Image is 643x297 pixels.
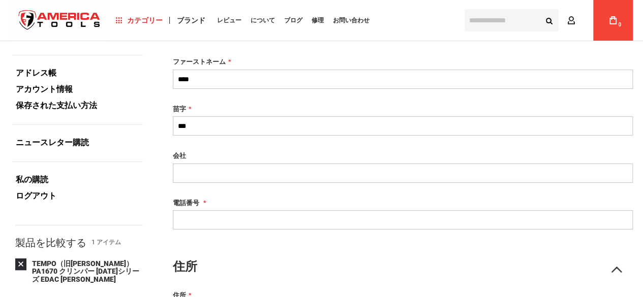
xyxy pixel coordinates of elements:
[246,14,280,27] a: について
[173,259,197,274] font: 住所
[172,14,210,27] a: ブランド
[15,237,86,249] font: 製品を比較する
[333,17,370,24] font: お問い合わせ
[16,191,56,201] font: ログアウト
[618,22,621,27] font: 0
[16,68,56,78] font: アドレス帳
[12,188,60,204] a: ログアウト
[251,17,275,24] font: について
[212,14,246,27] a: レビュー
[16,101,97,110] font: 保存された支払い方法
[127,16,163,24] font: カテゴリー
[16,84,73,94] font: アカウント情報
[173,199,199,207] font: 電話番号
[579,16,615,24] font: アカウント
[12,135,93,150] a: ニュースレター購読
[307,14,328,27] a: 修理
[29,258,142,285] a: TEMPO（旧[PERSON_NAME]）PA1670 クリンパー [DATE]シリーズ EDAC [PERSON_NAME]
[280,14,307,27] a: ブログ
[12,172,52,187] a: 私の購読
[173,152,186,159] font: 会社
[177,16,205,24] font: ブランド
[312,17,324,24] font: 修理
[111,14,167,27] a: カテゴリー
[12,82,76,97] a: アカウント情報
[284,17,302,24] font: ブログ
[539,11,559,30] button: 検索
[173,105,186,113] font: 苗字
[173,58,226,65] font: ファーストネーム
[328,14,374,27] a: お問い合わせ
[10,2,109,40] img: アメリカツール
[12,98,101,113] a: 保存された支払い方法
[217,17,241,24] font: レビュー
[16,138,89,147] font: ニュースレター購読
[91,239,121,246] font: 1 アイテム
[16,175,48,184] font: 私の購読
[10,2,109,40] a: 店舗ロゴ
[32,259,139,283] font: TEMPO（旧[PERSON_NAME]）PA1670 クリンパー [DATE]シリーズ EDAC [PERSON_NAME]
